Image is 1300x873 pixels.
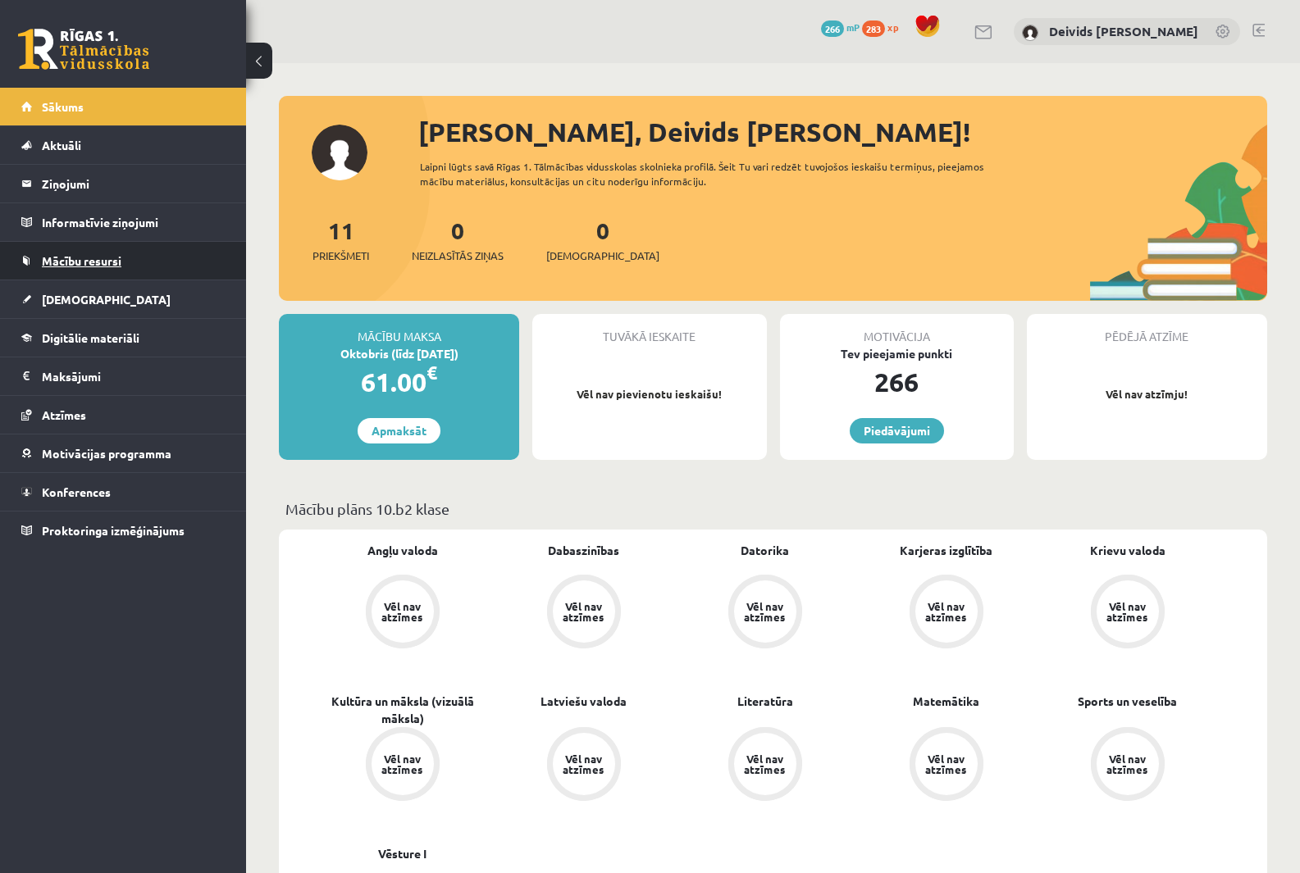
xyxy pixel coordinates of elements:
a: Krievu valoda [1090,542,1165,559]
span: xp [887,20,898,34]
div: Tuvākā ieskaite [532,314,766,345]
span: 283 [862,20,885,37]
div: [PERSON_NAME], Deivids [PERSON_NAME]! [418,112,1267,152]
div: Laipni lūgts savā Rīgas 1. Tālmācības vidusskolas skolnieka profilā. Šeit Tu vari redzēt tuvojošo... [420,159,1013,189]
a: Apmaksāt [358,418,440,443]
span: Neizlasītās ziņas [412,248,504,264]
a: Vēl nav atzīmes [855,575,1037,652]
a: Vēl nav atzīmes [493,727,674,804]
span: Aktuāli [42,138,81,152]
a: Vēl nav atzīmes [674,727,855,804]
a: Vēl nav atzīmes [312,727,493,804]
a: Literatūra [737,693,793,710]
a: Rīgas 1. Tālmācības vidusskola [18,29,149,70]
a: Vēsture I [378,845,426,862]
div: Pēdējā atzīme [1027,314,1267,345]
a: Datorika [741,542,789,559]
a: Aktuāli [21,126,226,164]
div: Vēl nav atzīmes [561,601,607,622]
a: Matemātika [913,693,979,710]
a: Digitālie materiāli [21,319,226,357]
img: Deivids Gregors Zeile [1022,25,1038,41]
div: Vēl nav atzīmes [380,753,426,775]
p: Mācību plāns 10.b2 klase [285,498,1261,520]
a: Vēl nav atzīmes [1037,727,1218,804]
span: Mācību resursi [42,253,121,268]
a: Ziņojumi [21,165,226,202]
span: 266 [821,20,844,37]
div: Vēl nav atzīmes [742,601,788,622]
span: mP [846,20,860,34]
div: 61.00 [279,362,519,402]
div: Oktobris (līdz [DATE]) [279,345,519,362]
a: Latviešu valoda [541,693,627,710]
a: Vēl nav atzīmes [855,727,1037,804]
span: Digitālie materiāli [42,330,139,345]
a: Kultūra un māksla (vizuālā māksla) [312,693,493,727]
a: Piedāvājumi [850,418,944,443]
span: Motivācijas programma [42,446,171,461]
a: Deivids [PERSON_NAME] [1049,23,1198,39]
a: Vēl nav atzīmes [1037,575,1218,652]
div: Mācību maksa [279,314,519,345]
a: Proktoringa izmēģinājums [21,512,226,549]
span: Sākums [42,99,84,114]
a: Maksājumi [21,357,226,395]
legend: Ziņojumi [42,165,226,202]
div: Vēl nav atzīmes [1105,753,1151,775]
a: Dabaszinības [548,542,619,559]
a: Vēl nav atzīmes [493,575,674,652]
p: Vēl nav atzīmju! [1035,386,1259,402]
a: Vēl nav atzīmes [674,575,855,652]
div: Vēl nav atzīmes [742,753,788,775]
span: [DEMOGRAPHIC_DATA] [42,292,171,307]
div: Tev pieejamie punkti [780,345,1014,362]
a: 283 xp [862,20,906,34]
a: Atzīmes [21,396,226,434]
a: 0[DEMOGRAPHIC_DATA] [546,216,659,264]
a: Angļu valoda [367,542,438,559]
a: Karjeras izglītība [900,542,992,559]
span: Atzīmes [42,407,86,422]
a: Informatīvie ziņojumi [21,203,226,241]
a: Vēl nav atzīmes [312,575,493,652]
legend: Maksājumi [42,357,226,395]
a: 11Priekšmeti [312,216,369,264]
span: [DEMOGRAPHIC_DATA] [546,248,659,264]
a: 266 mP [821,20,860,34]
span: € [426,361,437,384]
a: Mācību resursi [21,242,226,280]
div: 266 [780,362,1014,402]
span: Proktoringa izmēģinājums [42,523,185,538]
a: [DEMOGRAPHIC_DATA] [21,280,226,318]
div: Vēl nav atzīmes [1105,601,1151,622]
div: Vēl nav atzīmes [380,601,426,622]
a: Sports un veselība [1078,693,1177,710]
span: Konferences [42,484,111,499]
legend: Informatīvie ziņojumi [42,203,226,241]
span: Priekšmeti [312,248,369,264]
div: Vēl nav atzīmes [924,601,969,622]
a: 0Neizlasītās ziņas [412,216,504,264]
a: Sākums [21,88,226,125]
a: Motivācijas programma [21,434,226,472]
a: Konferences [21,473,226,511]
div: Motivācija [780,314,1014,345]
div: Vēl nav atzīmes [924,753,969,775]
p: Vēl nav pievienotu ieskaišu! [541,386,758,402]
div: Vēl nav atzīmes [561,753,607,775]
